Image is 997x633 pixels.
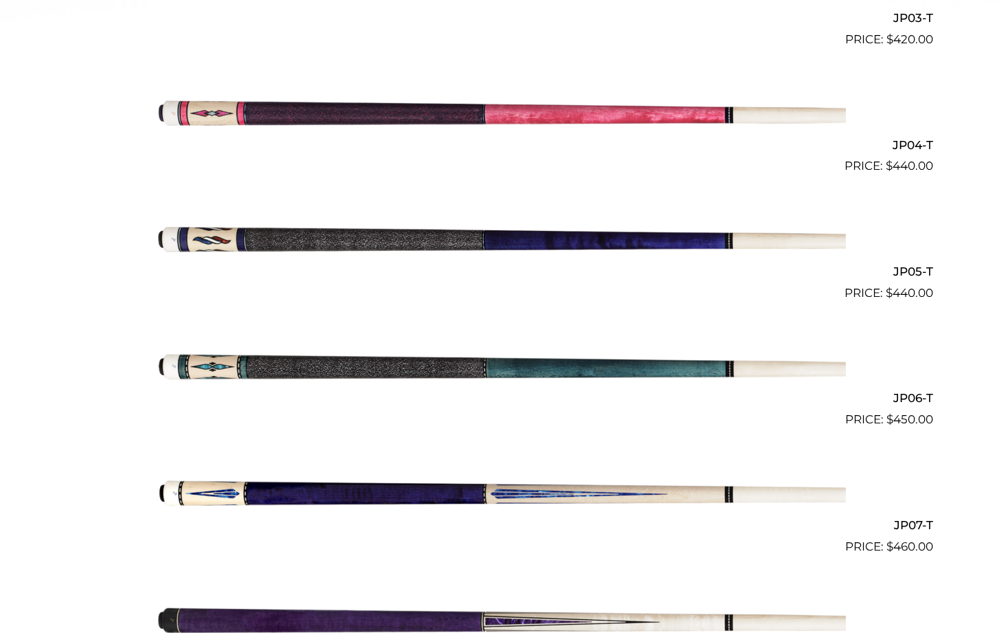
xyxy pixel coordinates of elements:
[886,286,893,300] span: $
[886,159,893,173] span: $
[65,308,933,429] a: JP06-T $450.00
[65,434,933,555] a: JP07-T $460.00
[65,512,933,537] h2: JP07-T
[65,181,933,302] a: JP05-T $440.00
[65,132,933,157] h2: JP04-T
[65,386,933,411] h2: JP06-T
[65,5,933,31] h2: JP03-T
[886,540,893,553] span: $
[886,540,933,553] bdi: 460.00
[886,32,933,46] bdi: 420.00
[152,181,846,296] img: JP05-T
[886,32,893,46] span: $
[152,54,846,170] img: JP04-T
[152,434,846,550] img: JP07-T
[65,258,933,284] h2: JP05-T
[886,159,933,173] bdi: 440.00
[886,412,933,426] bdi: 450.00
[65,54,933,175] a: JP04-T $440.00
[886,412,893,426] span: $
[152,308,846,423] img: JP06-T
[886,286,933,300] bdi: 440.00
